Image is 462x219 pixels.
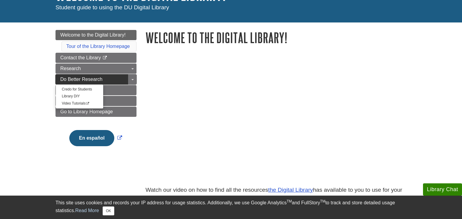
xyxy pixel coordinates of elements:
span: Contact the Library [60,55,101,60]
a: Library DIY [56,93,103,100]
a: Read More [75,208,99,213]
a: Link opens in new window [68,135,123,141]
div: This site uses cookies and records your IP address for usage statistics. Additionally, we use Goo... [55,199,406,215]
span: Research [60,66,81,71]
i: This link opens in a new window [85,102,89,105]
a: Contact the Library [55,53,136,63]
span: Welcome to the Digital Library! [60,32,126,37]
span: Do Better Research [60,77,103,82]
sup: TM [320,199,325,203]
button: En español [69,130,114,146]
a: Welcome to the Digital Library! [55,30,136,40]
a: Tour of the Library Homepage [66,44,130,49]
div: Guide Page Menu [55,30,136,156]
sup: TM [286,199,292,203]
a: Research [55,64,136,74]
a: Video Tutorials [56,100,103,107]
button: Library Chat [423,183,462,196]
button: Close [103,206,114,215]
span: Student guide to using the DU Digital Library [55,4,169,10]
a: Do Better Research [55,74,136,84]
p: Watch our video on how to find all the resources has available to you to use for your classes. [145,186,406,203]
span: Go to Library Homepage [60,109,113,114]
a: Go to Library Homepage [55,107,136,117]
h1: Welcome to the Digital Library! [145,30,406,45]
a: the Digital Library [268,187,313,193]
i: This link opens in a new window [102,56,107,60]
a: Credo for Students [56,86,103,93]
